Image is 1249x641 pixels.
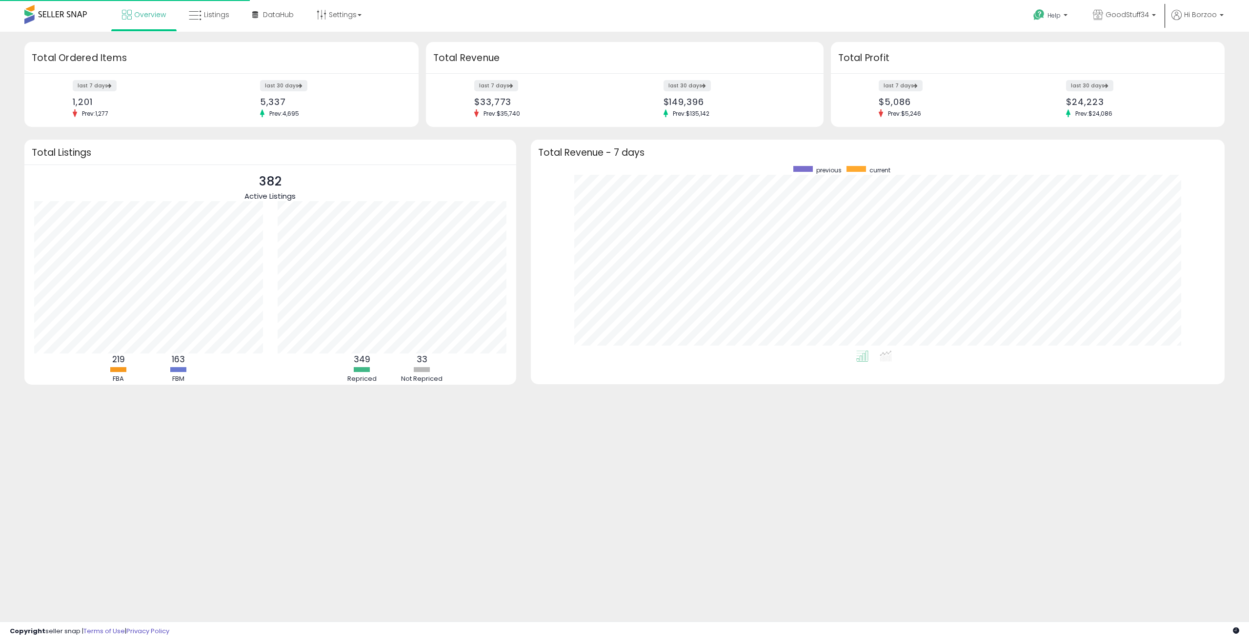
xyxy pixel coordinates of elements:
div: Not Repriced [393,374,451,384]
h3: Total Listings [32,149,509,156]
i: Get Help [1033,9,1045,21]
div: 5,337 [260,97,402,107]
div: FBA [89,374,148,384]
span: Help [1048,11,1061,20]
label: last 7 days [474,80,518,91]
b: 33 [417,353,427,365]
label: last 30 days [1066,80,1113,91]
div: $5,086 [879,97,1020,107]
span: GoodStuff34 [1106,10,1149,20]
div: FBM [149,374,208,384]
span: previous [816,166,842,174]
label: last 30 days [664,80,711,91]
div: $149,396 [664,97,806,107]
b: 163 [172,353,185,365]
span: Prev: $24,086 [1070,109,1117,118]
b: 219 [112,353,125,365]
h3: Total Revenue [433,51,816,65]
span: Prev: $5,246 [883,109,926,118]
h3: Total Profit [838,51,1218,65]
label: last 30 days [260,80,307,91]
span: Overview [134,10,166,20]
span: Listings [204,10,229,20]
span: Prev: 4,695 [264,109,304,118]
b: 349 [354,353,370,365]
a: Help [1026,1,1077,32]
label: last 7 days [73,80,117,91]
span: Active Listings [244,191,296,201]
div: $33,773 [474,97,617,107]
span: Prev: $135,142 [668,109,714,118]
span: Prev: 1,277 [77,109,113,118]
span: Prev: $35,740 [479,109,525,118]
p: 382 [244,172,296,191]
div: $24,223 [1066,97,1208,107]
h3: Total Revenue - 7 days [538,149,1218,156]
div: Repriced [333,374,391,384]
h3: Total Ordered Items [32,51,411,65]
label: last 7 days [879,80,923,91]
a: Hi Borzoo [1171,10,1224,32]
span: current [869,166,890,174]
span: Hi Borzoo [1184,10,1217,20]
span: DataHub [263,10,294,20]
div: 1,201 [73,97,214,107]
